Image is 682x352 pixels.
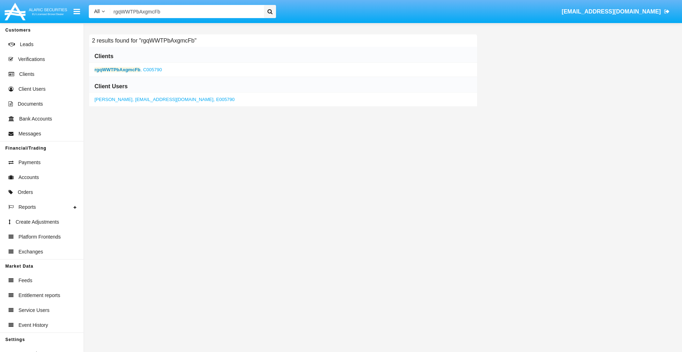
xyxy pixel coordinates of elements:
[18,189,33,196] span: Orders
[89,8,110,15] a: All
[4,1,68,22] img: Logo image
[110,5,261,18] input: Search
[216,97,235,102] span: E005790
[94,9,100,14] span: All
[18,248,43,256] span: Exchanges
[558,2,673,22] a: [EMAIL_ADDRESS][DOMAIN_NAME]
[18,85,45,93] span: Client Users
[143,67,162,72] span: C005790
[94,67,162,72] a: ,
[18,203,36,211] span: Reports
[89,34,199,47] h6: 2 results found for "rgqWWTPbAxgmcFb"
[18,233,61,241] span: Platform Frontends
[94,67,140,72] b: rgqWWTPbAxgmcFb
[19,115,52,123] span: Bank Accounts
[18,292,60,299] span: Entitlement reports
[94,97,235,102] a: ,
[94,83,128,90] h6: Client Users
[18,56,45,63] span: Verifications
[20,41,33,48] span: Leads
[18,277,32,284] span: Feeds
[18,100,43,108] span: Documents
[135,97,215,102] span: [EMAIL_ADDRESS][DOMAIN_NAME],
[18,130,41,138] span: Messages
[18,307,49,314] span: Service Users
[94,52,113,60] h6: Clients
[18,159,40,166] span: Payments
[18,174,39,181] span: Accounts
[562,9,661,15] span: [EMAIL_ADDRESS][DOMAIN_NAME]
[18,322,48,329] span: Event History
[19,71,34,78] span: Clients
[16,218,59,226] span: Create Adjustments
[94,97,132,102] span: [PERSON_NAME]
